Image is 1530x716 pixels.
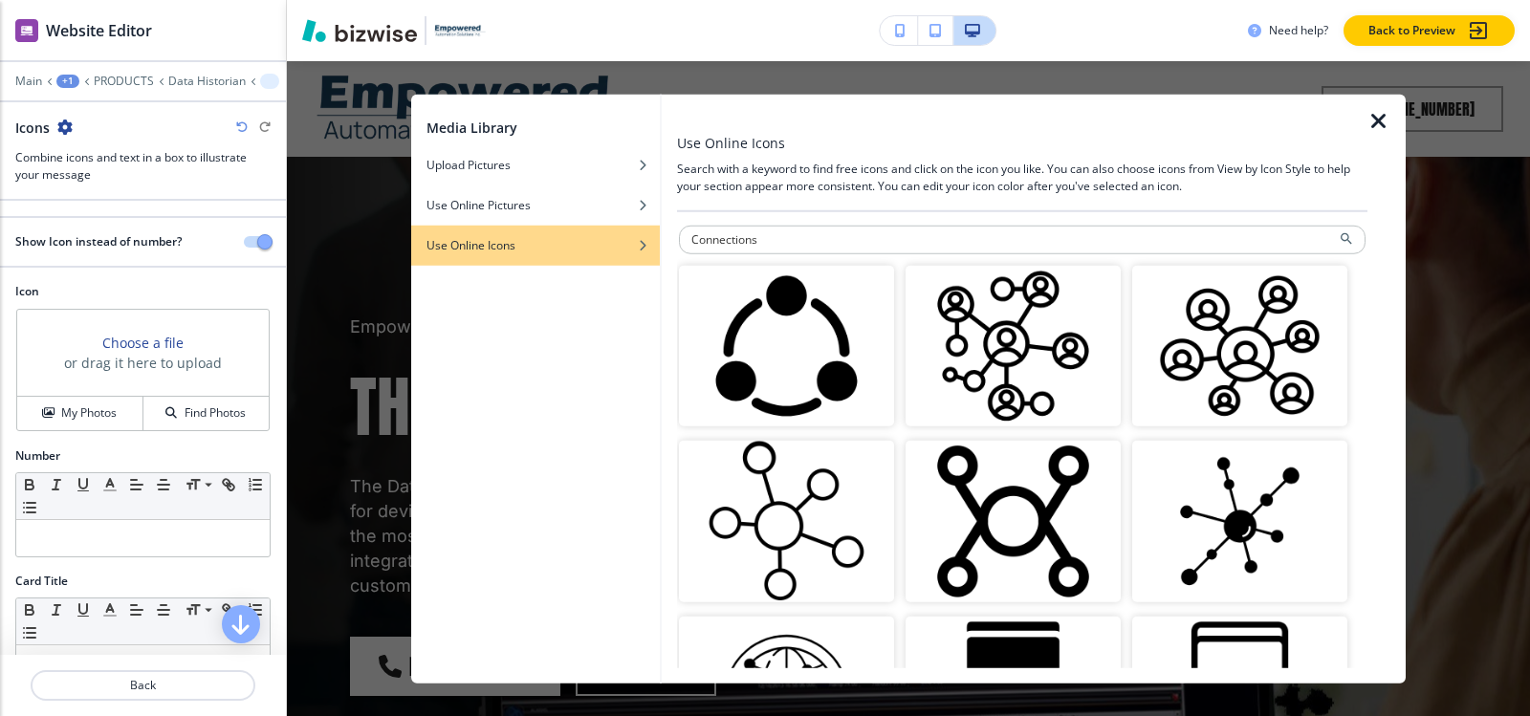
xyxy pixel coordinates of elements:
[411,144,660,184] button: Upload Pictures
[15,447,60,465] h2: Number
[426,117,517,137] h2: Media Library
[679,225,1366,253] input: Search for an icon
[677,160,1367,194] h4: Search with a keyword to find free icons and click on the icon you like. You can also choose icon...
[15,75,42,88] button: Main
[15,118,50,138] h2: Icons
[46,19,152,42] h2: Website Editor
[64,353,222,373] h3: or drag it here to upload
[15,149,271,184] h3: Combine icons and text in a box to illustrate your message
[94,75,154,88] button: PRODUCTS
[426,236,515,253] h4: Use Online Icons
[302,19,417,42] img: Bizwise Logo
[426,156,511,173] h4: Upload Pictures
[168,75,246,88] button: Data Historian
[15,283,271,300] h2: Icon
[15,233,182,250] h2: Show Icon instead of number?
[260,74,279,89] button: Icons
[15,308,271,432] div: Choose a fileor drag it here to uploadMy PhotosFind Photos
[15,19,38,42] img: editor icon
[426,196,531,213] h4: Use Online Pictures
[17,397,143,430] button: My Photos
[61,404,117,422] h4: My Photos
[56,75,79,88] button: +1
[102,333,184,353] button: Choose a file
[677,132,785,152] h3: Use Online Icons
[15,573,68,590] h2: Card Title
[1269,22,1328,39] h3: Need help?
[411,184,660,225] button: Use Online Pictures
[33,677,253,694] p: Back
[185,404,246,422] h4: Find Photos
[411,225,660,265] button: Use Online Icons
[1344,15,1515,46] button: Back to Preview
[1368,22,1455,39] p: Back to Preview
[143,397,269,430] button: Find Photos
[434,24,486,36] img: Your Logo
[31,670,255,701] button: Back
